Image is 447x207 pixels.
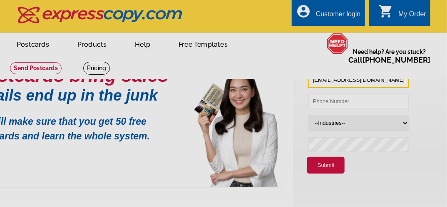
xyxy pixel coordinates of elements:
a: Free Templates [165,34,241,53]
span: Need help? Are you stuck? [348,48,430,64]
a: shopping_cart My Order [378,9,426,20]
div: My Order [398,10,426,22]
span: Call [348,56,430,64]
button: Submit [307,157,345,174]
a: account_circle Customer login [296,9,361,20]
a: Postcards [3,34,62,53]
img: help [327,33,348,54]
a: Products [64,34,120,53]
a: Help [122,34,164,53]
a: [PHONE_NUMBER] [363,56,430,64]
i: account_circle [296,4,311,19]
div: Customer login [316,10,361,22]
input: Email Address [308,72,409,88]
input: Phone Number [308,93,409,109]
i: shopping_cart [378,4,393,19]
